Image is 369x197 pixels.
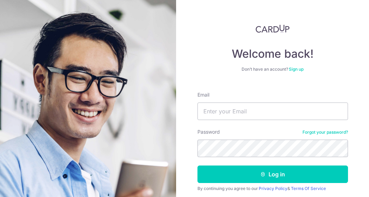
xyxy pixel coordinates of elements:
div: By continuing you agree to our & [197,186,348,191]
label: Email [197,91,209,98]
img: CardUp Logo [256,24,290,33]
a: Forgot your password? [302,129,348,135]
label: Password [197,128,220,135]
button: Log in [197,166,348,183]
a: Sign up [289,66,304,72]
input: Enter your Email [197,103,348,120]
div: Don’t have an account? [197,66,348,72]
h4: Welcome back! [197,47,348,61]
a: Privacy Policy [259,186,287,191]
a: Terms Of Service [291,186,326,191]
